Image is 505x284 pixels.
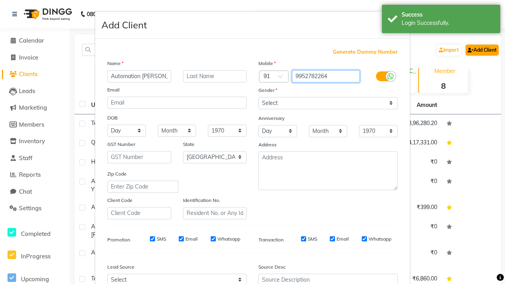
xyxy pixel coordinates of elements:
input: GST Number [107,151,171,163]
input: Resident No. or Any Id [183,207,247,219]
label: SMS [308,235,317,243]
label: Transaction [258,236,284,243]
label: DOB [107,114,118,121]
label: Address [258,141,277,148]
label: Client Code [107,197,133,204]
input: Email [107,97,247,109]
input: Mobile [292,70,360,82]
label: Whatsapp [368,235,391,243]
label: Email [337,235,349,243]
div: Login Successfully. [402,19,494,27]
span: Generate Dummy Number [333,48,398,56]
label: Name [107,60,123,67]
label: GST Number [107,141,135,148]
label: Whatsapp [217,235,240,243]
label: Mobile [258,60,276,67]
label: Email [185,235,198,243]
input: First Name [107,70,171,82]
label: Source Desc [258,263,286,271]
label: Promotion [107,236,130,243]
label: Anniversary [258,115,284,122]
label: State [183,141,195,148]
h4: Add Client [101,18,147,32]
input: Enter Zip Code [107,181,178,193]
label: Identification No. [183,197,220,204]
input: Last Name [183,70,247,82]
label: Zip Code [107,170,127,177]
label: Email [107,86,120,93]
label: SMS [157,235,166,243]
label: Lead Source [107,263,135,271]
label: Gender [258,87,277,94]
input: Client Code [107,207,171,219]
div: Success [402,11,494,19]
